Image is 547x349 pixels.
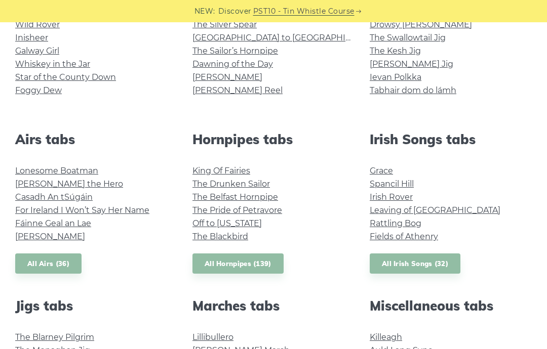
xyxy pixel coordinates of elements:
h2: Irish Songs tabs [370,132,532,147]
a: Grace [370,166,393,176]
h2: Marches tabs [192,298,355,314]
a: Inisheer [15,33,48,42]
a: The Blarney Pilgrim [15,332,94,342]
a: Rattling Bog [370,219,421,228]
a: Off to [US_STATE] [192,219,262,228]
a: The Swallowtail Jig [370,33,446,42]
a: [PERSON_NAME] [192,72,262,82]
a: Dawning of the Day [192,59,273,69]
a: For Ireland I Won’t Say Her Name [15,205,149,215]
a: [GEOGRAPHIC_DATA] to [GEOGRAPHIC_DATA] [192,33,379,42]
a: All Airs (36) [15,253,82,274]
a: [PERSON_NAME] [15,232,85,241]
a: The Pride of Petravore [192,205,282,215]
a: Tabhair dom do lámh [370,85,456,95]
a: Fields of Athenry [370,232,438,241]
a: Ievan Polkka [370,72,421,82]
a: Lonesome Boatman [15,166,98,176]
a: Irish Rover [370,192,413,202]
h2: Airs tabs [15,132,177,147]
a: Drowsy [PERSON_NAME] [370,20,472,29]
a: PST10 - Tin Whistle Course [253,6,355,17]
a: Killeagh [370,332,402,342]
a: The Belfast Hornpipe [192,192,278,202]
a: The Kesh Jig [370,46,421,56]
a: Wild Rover [15,20,60,29]
a: The Sailor’s Hornpipe [192,46,278,56]
a: Casadh An tSúgáin [15,192,93,202]
a: Galway Girl [15,46,59,56]
a: Leaving of [GEOGRAPHIC_DATA] [370,205,500,215]
a: Foggy Dew [15,85,62,95]
a: The Drunken Sailor [192,179,270,189]
a: Star of the County Down [15,72,116,82]
a: All Hornpipes (139) [192,253,284,274]
a: [PERSON_NAME] the Hero [15,179,123,189]
a: [PERSON_NAME] Reel [192,85,283,95]
span: Discover [218,6,252,17]
h2: Miscellaneous tabs [370,298,532,314]
h2: Jigs tabs [15,298,177,314]
a: King Of Fairies [192,166,250,176]
a: All Irish Songs (32) [370,253,460,274]
h2: Hornpipes tabs [192,132,355,147]
a: Fáinne Geal an Lae [15,219,91,228]
a: Lillibullero [192,332,233,342]
span: NEW: [194,6,215,17]
a: [PERSON_NAME] Jig [370,59,453,69]
a: Spancil Hill [370,179,414,189]
a: Whiskey in the Jar [15,59,90,69]
a: The Silver Spear [192,20,257,29]
a: The Blackbird [192,232,248,241]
